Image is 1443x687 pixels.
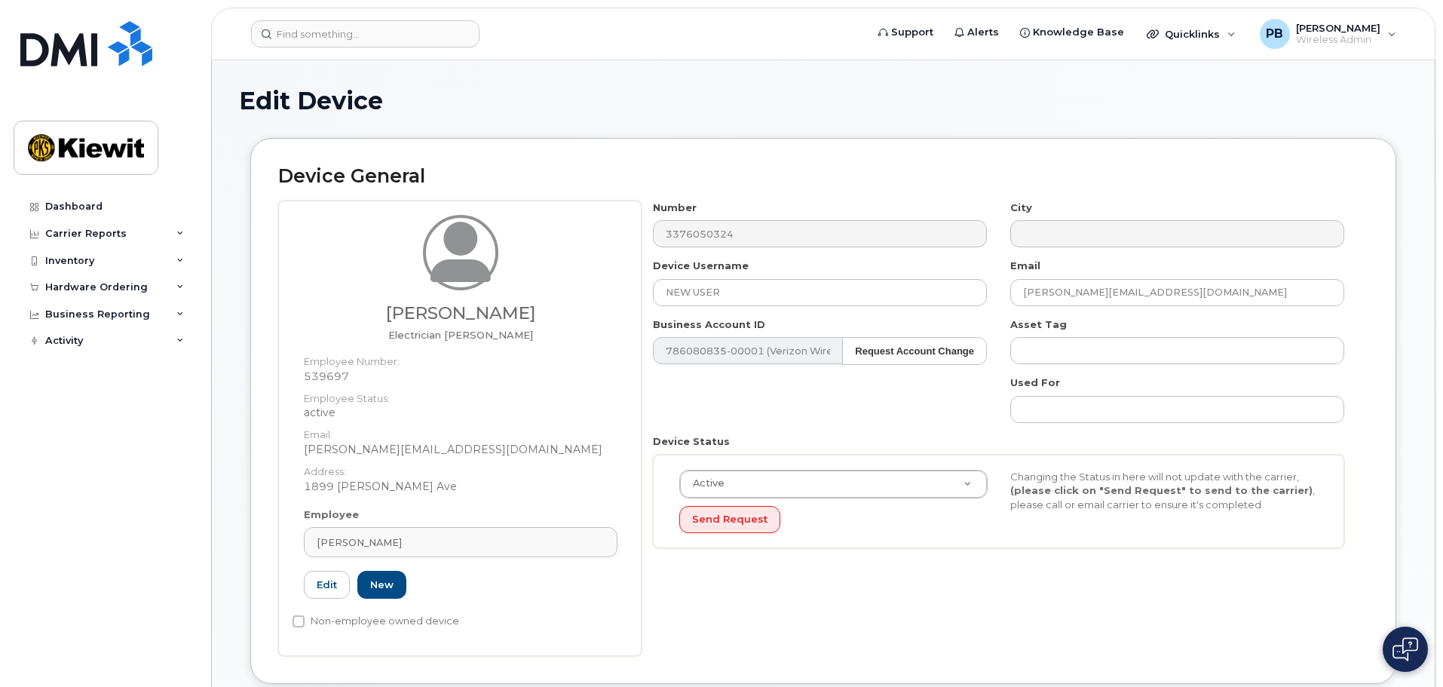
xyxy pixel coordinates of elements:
[304,304,617,323] h3: [PERSON_NAME]
[1010,317,1067,332] label: Asset Tag
[388,329,533,341] span: Job title
[653,317,765,332] label: Business Account ID
[999,470,1330,512] div: Changing the Status in here will not update with the carrier, , please call or email carrier to e...
[1010,201,1032,215] label: City
[304,508,359,522] label: Employee
[304,479,617,494] dd: 1899 [PERSON_NAME] Ave
[317,535,402,550] span: [PERSON_NAME]
[684,477,725,490] span: Active
[304,442,617,457] dd: [PERSON_NAME][EMAIL_ADDRESS][DOMAIN_NAME]
[304,405,617,420] dd: active
[304,457,617,479] dt: Address:
[304,527,617,557] a: [PERSON_NAME]
[679,506,780,534] button: Send Request
[357,571,406,599] a: New
[653,201,697,215] label: Number
[304,347,617,369] dt: Employee Number:
[653,434,730,449] label: Device Status
[855,345,974,357] strong: Request Account Change
[304,384,617,406] dt: Employee Status:
[304,369,617,384] dd: 539697
[680,471,987,498] a: Active
[304,420,617,442] dt: Email:
[293,615,305,627] input: Non-employee owned device
[304,571,350,599] a: Edit
[278,166,1368,187] h2: Device General
[293,612,459,630] label: Non-employee owned device
[1010,376,1060,390] label: Used For
[1010,259,1040,273] label: Email
[1010,484,1313,496] strong: (please click on "Send Request" to send to the carrier)
[653,259,749,273] label: Device Username
[842,337,987,365] button: Request Account Change
[239,87,1408,114] h1: Edit Device
[1392,637,1418,661] img: Open chat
